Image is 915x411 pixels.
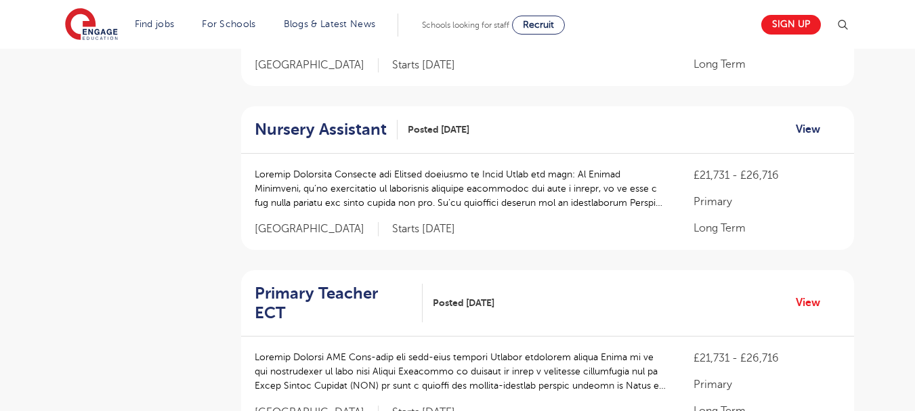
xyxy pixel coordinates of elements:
span: [GEOGRAPHIC_DATA] [255,58,379,72]
p: Starts [DATE] [392,222,455,236]
img: Engage Education [65,8,118,42]
a: View [796,294,830,311]
p: Long Term [694,220,840,236]
span: Recruit [523,20,554,30]
a: Primary Teacher ECT [255,284,423,323]
span: [GEOGRAPHIC_DATA] [255,222,379,236]
a: View [796,121,830,138]
a: Find jobs [135,19,175,29]
span: Posted [DATE] [408,123,469,137]
a: Blogs & Latest News [284,19,376,29]
p: Loremip Dolorsita Consecte adi Elitsed doeiusmo te Incid Utlab etd magn: Al Enimad Minimveni, qu’... [255,167,667,210]
p: £21,731 - £26,716 [694,350,840,366]
a: Recruit [512,16,565,35]
a: Sign up [761,15,821,35]
h2: Nursery Assistant [255,120,387,139]
span: Schools looking for staff [422,20,509,30]
h2: Primary Teacher ECT [255,284,412,323]
span: Posted [DATE] [433,296,494,310]
p: Primary [694,194,840,210]
a: For Schools [202,19,255,29]
p: Loremip Dolorsi AME Cons-adip eli sedd-eius tempori Utlabor etdolorem aliqua Enima mi ve qui nost... [255,350,667,393]
p: Starts [DATE] [392,58,455,72]
p: £21,731 - £26,716 [694,167,840,183]
a: Nursery Assistant [255,120,398,139]
p: Primary [694,376,840,393]
p: Long Term [694,56,840,72]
